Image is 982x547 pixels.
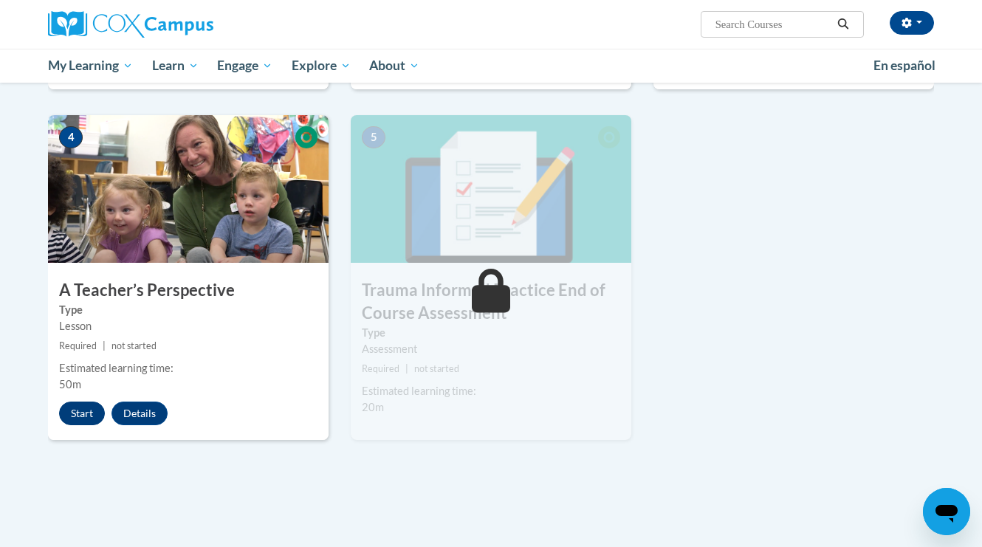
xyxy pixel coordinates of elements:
span: Engage [217,57,272,75]
a: My Learning [38,49,143,83]
span: 20m [362,401,384,413]
img: Course Image [48,115,329,263]
a: Learn [143,49,208,83]
button: Search [832,16,854,33]
div: Estimated learning time: [362,383,620,399]
button: Account Settings [890,11,934,35]
h3: A Teacher’s Perspective [48,279,329,302]
img: Cox Campus [48,11,213,38]
div: Assessment [362,341,620,357]
span: Required [362,363,399,374]
input: Search Courses [714,16,832,33]
button: Start [59,402,105,425]
span: About [369,57,419,75]
span: My Learning [48,57,133,75]
span: 50m [59,378,81,391]
label: Type [59,302,317,318]
h3: Trauma Informed Practice End of Course Assessment [351,279,631,325]
span: Explore [292,57,351,75]
a: About [360,49,430,83]
span: Learn [152,57,199,75]
a: En español [864,50,945,81]
a: Explore [282,49,360,83]
span: 5 [362,126,385,148]
iframe: Button to launch messaging window [923,488,970,535]
span: | [405,363,408,374]
img: Course Image [351,115,631,263]
span: Required [59,340,97,351]
div: Estimated learning time: [59,360,317,376]
span: not started [414,363,459,374]
a: Engage [207,49,282,83]
div: Lesson [59,318,317,334]
label: Type [362,325,620,341]
span: | [103,340,106,351]
span: not started [111,340,157,351]
div: Main menu [26,49,956,83]
span: En español [873,58,935,73]
a: Cox Campus [48,11,329,38]
span: 4 [59,126,83,148]
button: Details [111,402,168,425]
